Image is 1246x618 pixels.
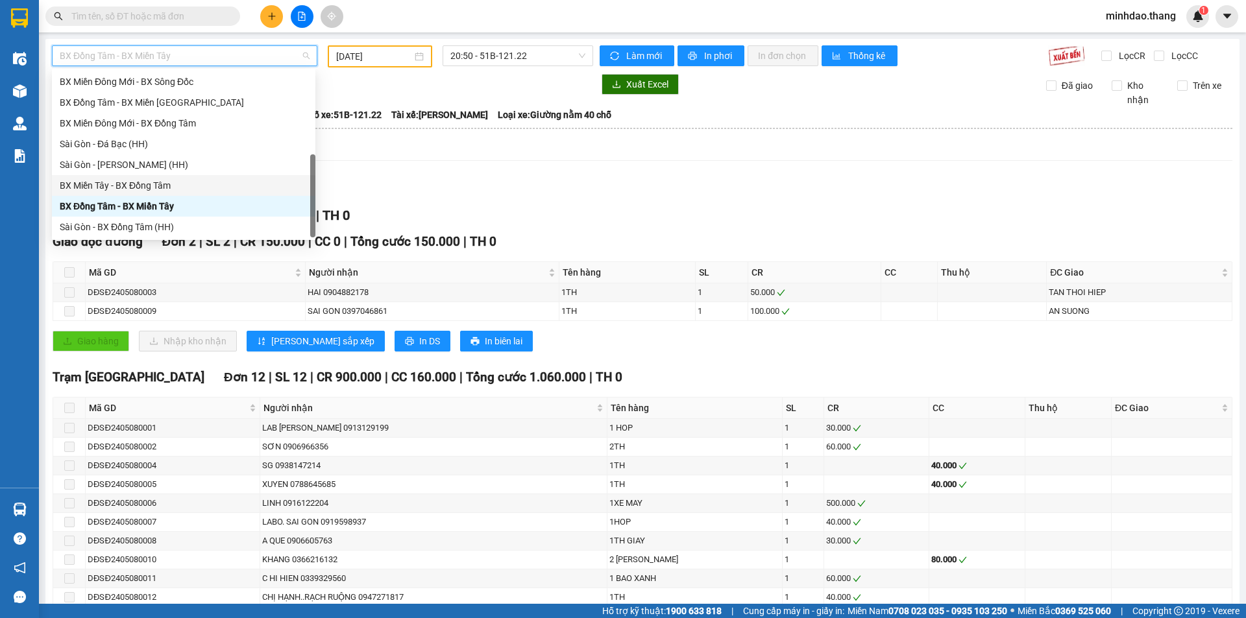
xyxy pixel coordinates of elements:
[52,217,315,237] div: Sài Gòn - BX Đồng Tâm (HH)
[743,604,844,618] span: Cung cấp máy in - giấy in:
[275,370,307,385] span: SL 12
[60,95,308,110] div: BX Đồng Tâm - BX Miền [GEOGRAPHIC_DATA]
[86,494,260,513] td: DĐSĐ2405080006
[485,334,522,348] span: In biên lai
[1188,78,1227,93] span: Trên xe
[162,234,197,249] span: Đơn 2
[750,305,878,318] div: 100.000
[89,401,247,415] span: Mã GD
[88,478,258,491] div: DĐSĐ2405080005
[60,158,308,172] div: Sài Gòn - [PERSON_NAME] (HH)
[1057,78,1098,93] span: Đã giao
[88,534,258,547] div: DĐSĐ2405080008
[1050,265,1219,279] span: ĐC Giao
[309,108,382,122] span: Số xe: 51B-121.22
[698,286,746,299] div: 1
[1095,8,1186,24] span: minhdao.thang
[52,71,315,92] div: BX Miền Đông Mới - BX Sông Đốc
[1122,78,1167,107] span: Kho nhận
[853,443,861,451] span: check
[731,604,733,618] span: |
[696,262,748,283] th: SL
[460,331,533,351] button: printerIn biên lai
[321,5,343,28] button: aim
[785,516,822,529] div: 1
[450,46,585,65] span: 20:50 - 51B-121.22
[14,532,26,545] span: question-circle
[53,234,143,249] span: Giao dọc đường
[610,51,621,62] span: sync
[589,370,592,385] span: |
[777,289,785,297] span: check
[609,553,779,566] div: 2 [PERSON_NAME]
[785,591,822,604] div: 1
[1114,49,1147,63] span: Lọc CR
[13,503,27,516] img: warehouse-icon
[750,286,878,299] div: 50.000
[291,5,313,28] button: file-add
[139,331,237,351] button: downloadNhập kho nhận
[459,370,463,385] span: |
[308,305,557,318] div: SAI GON 0397046861
[785,497,822,510] div: 1
[600,45,674,66] button: syncLàm mới
[52,92,315,113] div: BX Đồng Tâm - BX Miền Đông Mới
[88,497,258,510] div: DĐSĐ2405080006
[888,606,1007,616] strong: 0708 023 035 - 0935 103 250
[853,593,861,602] span: check
[224,370,265,385] span: Đơn 12
[959,556,967,564] span: check
[785,553,822,566] div: 1
[1121,604,1123,618] span: |
[14,562,26,574] span: notification
[60,46,310,65] span: BX Đồng Tâm - BX Miền Tây
[826,534,927,547] div: 30.000
[60,199,308,213] div: BX Đồng Tâm - BX Miền Tây
[88,440,258,453] div: DĐSĐ2405080002
[931,478,1023,491] div: 40.000
[308,286,557,299] div: HAI 0904882178
[71,9,225,23] input: Tìm tên, số ĐT hoặc mã đơn
[463,234,467,249] span: |
[848,49,887,63] span: Thống kê
[470,234,496,249] span: TH 0
[86,283,306,302] td: DĐSĐ2405080003
[959,481,967,489] span: check
[602,604,722,618] span: Hỗ trợ kỹ thuật:
[88,422,258,434] div: DĐSĐ2405080001
[234,234,237,249] span: |
[11,8,28,28] img: logo-vxr
[262,516,605,529] div: LABO. SAI GON 0919598937
[607,398,782,419] th: Tên hàng
[609,591,779,604] div: 1TH
[929,398,1025,419] th: CC
[88,553,258,566] div: DĐSĐ2405080010
[86,569,260,588] td: DĐSĐ2405080011
[1049,286,1230,299] div: TAN THOI HIEP
[826,497,927,510] div: 500.000
[60,137,308,151] div: Sài Gòn - Đá Bạc (HH)
[931,553,1023,566] div: 80.000
[783,398,824,419] th: SL
[561,305,693,318] div: 1TH
[310,370,313,385] span: |
[315,234,341,249] span: CC 0
[785,572,822,585] div: 1
[785,459,822,472] div: 1
[86,438,260,457] td: DĐSĐ2405080002
[267,12,276,21] span: plus
[748,262,881,283] th: CR
[1199,6,1208,15] sup: 1
[626,77,668,91] span: Xuất Excel
[327,12,336,21] span: aim
[1192,10,1204,22] img: icon-new-feature
[704,49,734,63] span: In phơi
[785,422,822,434] div: 1
[52,154,315,175] div: Sài Gòn - Trần Văn Thời (HH)
[785,534,822,547] div: 1
[86,588,260,607] td: DĐSĐ2405080012
[609,497,779,510] div: 1XE MAY
[297,12,306,21] span: file-add
[391,108,488,122] span: Tài xế: [PERSON_NAME]
[88,591,258,604] div: DĐSĐ2405080012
